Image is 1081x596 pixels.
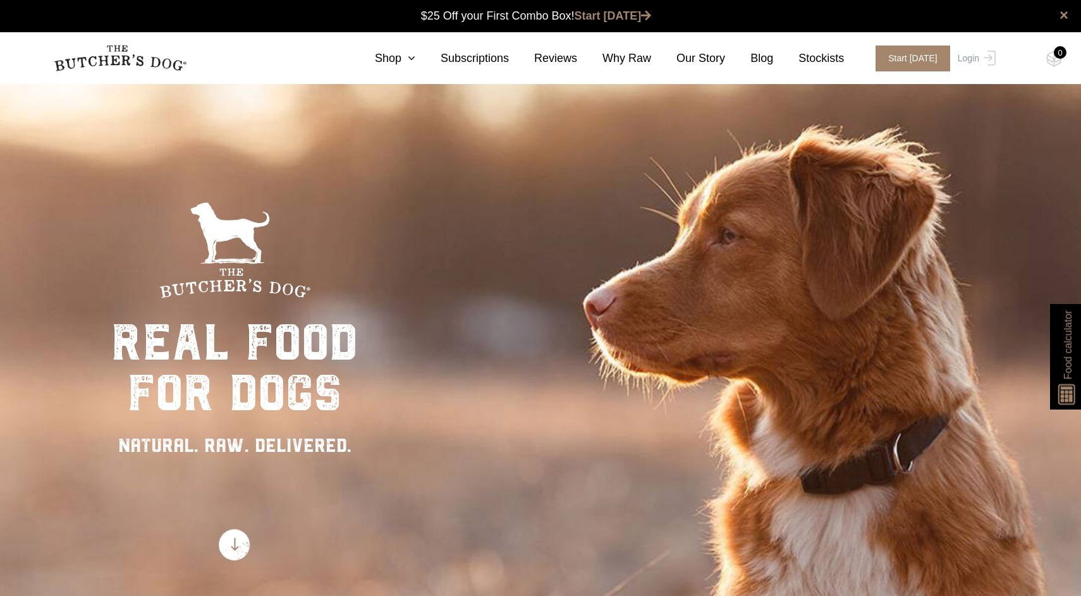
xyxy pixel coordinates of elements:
a: Why Raw [577,50,651,67]
a: Start [DATE] [863,46,955,71]
a: Reviews [509,50,577,67]
span: Food calculator [1060,310,1075,379]
a: Shop [350,50,415,67]
a: Start [DATE] [575,9,652,22]
div: NATURAL. RAW. DELIVERED. [111,431,358,459]
div: real food for dogs [111,317,358,418]
a: Our Story [651,50,725,67]
a: Subscriptions [415,50,509,67]
a: Login [955,46,996,71]
img: TBD_Cart-Empty.png [1046,51,1062,67]
div: 0 [1054,46,1066,59]
a: Stockists [773,50,844,67]
a: close [1060,8,1068,23]
a: Blog [725,50,773,67]
span: Start [DATE] [876,46,950,71]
